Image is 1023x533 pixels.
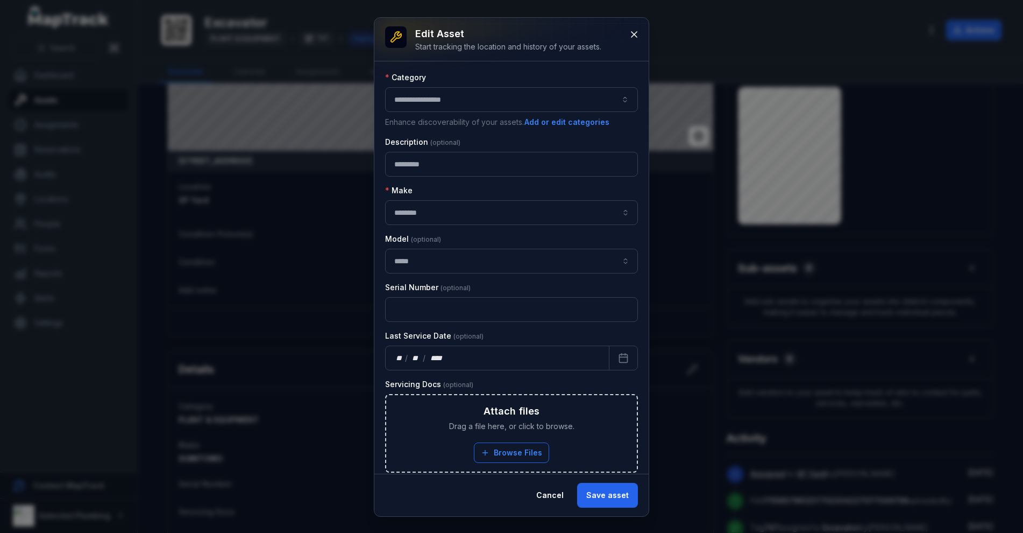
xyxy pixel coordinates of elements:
[524,116,610,128] button: Add or edit categories
[474,443,549,463] button: Browse Files
[385,234,441,244] label: Model
[385,379,473,390] label: Servicing Docs
[609,346,638,370] button: Calendar
[385,116,638,128] p: Enhance discoverability of your assets.
[385,185,413,196] label: Make
[415,26,601,41] h3: Edit asset
[385,282,471,293] label: Serial Number
[427,353,446,363] div: year,
[394,353,405,363] div: day,
[405,353,409,363] div: /
[527,483,573,508] button: Cancel
[385,249,638,273] input: asset-edit:cf[68832b05-6ea9-43b4-abb7-d68a6a59beaf]-label
[449,421,574,432] span: Drag a file here, or click to browse.
[385,200,638,225] input: asset-edit:cf[09246113-4bcc-4687-b44f-db17154807e5]-label
[385,331,484,341] label: Last Service Date
[577,483,638,508] button: Save asset
[385,72,426,83] label: Category
[415,41,601,52] div: Start tracking the location and history of your assets.
[385,137,460,148] label: Description
[409,353,423,363] div: month,
[423,353,427,363] div: /
[484,404,539,419] h3: Attach files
